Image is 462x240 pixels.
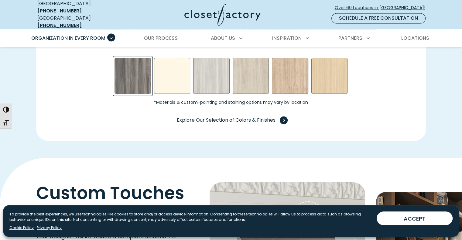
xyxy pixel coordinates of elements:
[37,15,125,29] div: [GEOGRAPHIC_DATA]
[272,35,302,42] span: Inspiration
[272,58,308,94] div: Rift Cut Oak Swatch
[9,225,34,231] a: Cookie Policy
[154,58,190,94] div: Antique White Swatch
[334,2,430,13] a: Over 60 Locations in [GEOGRAPHIC_DATA]!
[114,195,166,227] span: Shelf
[377,211,453,225] button: ACCEPT
[63,202,110,226] span: Every
[37,7,82,14] a: [PHONE_NUMBER]
[177,116,285,124] span: Explore Our Selection of Colors & Finishes
[115,58,151,94] div: Afternoon Nap Swatch
[335,5,430,11] span: Over 60 Locations in [GEOGRAPHIC_DATA]!
[331,13,426,23] a: Schedule a Free Consultation
[91,100,371,104] small: *Materials & custom-painting and staining options may vary by location
[311,58,348,94] div: Summer Breeze Swatch
[27,30,435,47] nav: Primary Menu
[144,35,178,42] span: Our Process
[31,35,105,42] span: Organization in Every Room
[338,35,362,42] span: Partners
[37,225,62,231] a: Privacy Policy
[37,22,82,29] a: [PHONE_NUMBER]
[233,58,269,94] div: Niagra Swatch
[401,35,429,42] span: Locations
[193,58,230,94] div: First Dance Swatch
[9,211,372,222] p: To provide the best experiences, we use technologies like cookies to store and/or access device i...
[211,35,235,42] span: About Us
[184,4,261,26] img: Closet Factory Logo
[176,114,286,126] a: Explore Our Selection of Colors & Finishes
[36,181,184,226] span: Custom Touches on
